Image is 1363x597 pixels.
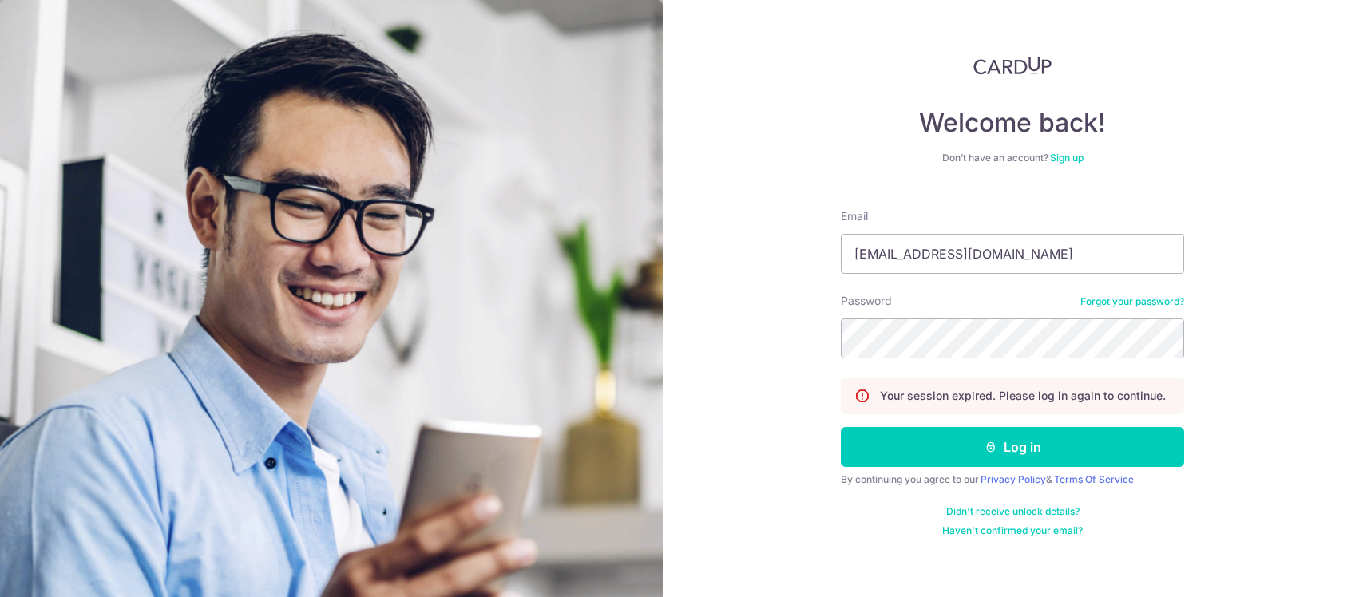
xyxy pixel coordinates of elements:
img: CardUp Logo [973,56,1052,75]
a: Sign up [1050,152,1084,164]
label: Password [841,293,892,309]
div: Don’t have an account? [841,152,1184,164]
a: Didn't receive unlock details? [946,505,1080,518]
h4: Welcome back! [841,107,1184,139]
a: Forgot your password? [1080,295,1184,308]
a: Terms Of Service [1054,473,1134,485]
div: By continuing you agree to our & [841,473,1184,486]
label: Email [841,208,868,224]
button: Log in [841,427,1184,467]
a: Privacy Policy [981,473,1046,485]
input: Enter your Email [841,234,1184,274]
a: Haven't confirmed your email? [942,524,1083,537]
p: Your session expired. Please log in again to continue. [880,388,1166,404]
